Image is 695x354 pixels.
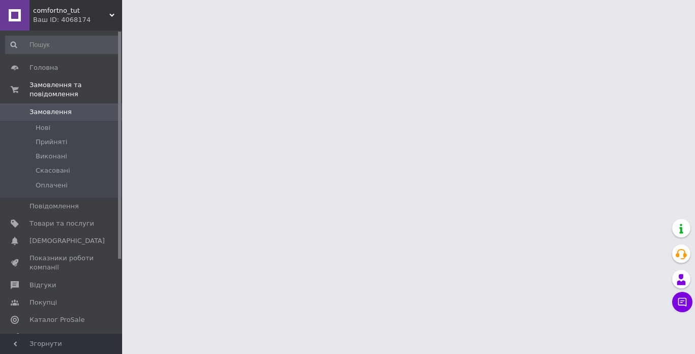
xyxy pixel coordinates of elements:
span: Замовлення та повідомлення [30,80,122,99]
span: Скасовані [36,166,70,175]
span: Покупці [30,298,57,307]
span: comfortno_tut [33,6,109,15]
input: Пошук [5,36,120,54]
span: Показники роботи компанії [30,254,94,272]
span: Прийняті [36,138,67,147]
span: Виконані [36,152,67,161]
button: Чат з покупцем [672,292,692,312]
span: Каталог ProSale [30,315,84,324]
span: Повідомлення [30,202,79,211]
span: Оплачені [36,181,68,190]
span: Головна [30,63,58,72]
span: Відгуки [30,281,56,290]
span: Аналітика [30,333,65,342]
span: Замовлення [30,107,72,117]
span: Товари та послуги [30,219,94,228]
span: [DEMOGRAPHIC_DATA] [30,236,105,246]
span: Нові [36,123,50,132]
div: Ваш ID: 4068174 [33,15,122,24]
